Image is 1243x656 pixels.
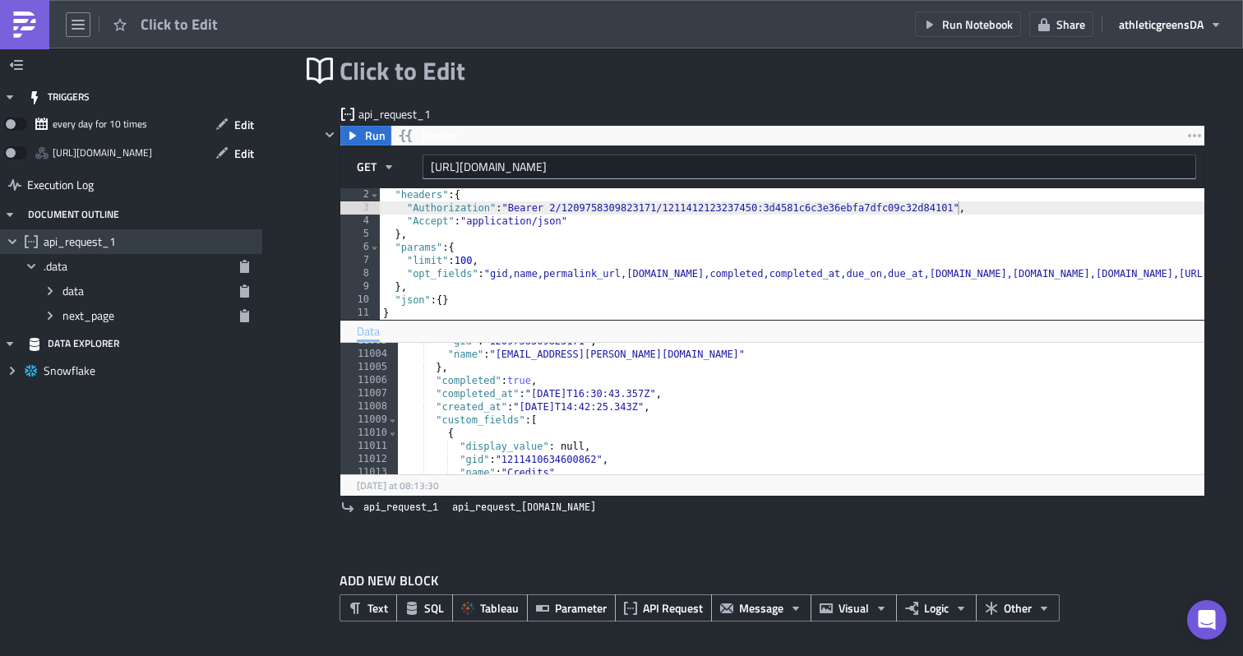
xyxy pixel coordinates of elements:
[367,599,388,617] span: Text
[643,599,703,617] span: API Request
[340,413,398,427] div: 11009
[358,106,432,122] span: api_request_1
[1004,599,1032,617] span: Other
[53,141,152,165] div: https://pushmetrics.io/api/v1/report/w3lAZ2Xo8K/webhook?token=7b69d61a90e0444e95cae7be2fa10959
[340,594,397,621] button: Text
[340,126,391,146] button: Run
[739,599,783,617] span: Message
[1187,600,1227,640] div: Open Intercom Messenger
[915,12,1021,37] button: Run Notebook
[340,53,467,88] span: Click to Edit
[1119,16,1204,33] span: athleticgreens DA
[396,321,430,342] div: Details
[811,594,897,621] button: Visual
[447,499,601,515] a: api_request_[DOMAIN_NAME]
[1029,12,1093,37] button: Share
[340,215,380,228] div: 4
[340,348,398,361] div: 11004
[234,145,254,162] span: Edit
[340,361,398,374] div: 11005
[340,440,398,453] div: 11011
[28,200,119,229] div: DOCUMENT OUTLINE
[340,427,398,440] div: 11010
[340,254,380,267] div: 7
[976,594,1060,621] button: Other
[340,387,398,400] div: 11007
[396,594,453,621] button: SQL
[349,155,423,179] button: GET
[340,241,380,254] div: 6
[480,599,519,617] span: Tableau
[340,188,380,201] div: 2
[942,16,1013,33] span: Run Notebook
[340,280,380,293] div: 9
[357,155,377,179] span: GET
[422,126,458,146] span: Render
[424,599,444,617] span: SQL
[62,284,230,298] span: data
[207,112,262,137] button: Edit
[896,594,977,621] button: Logic
[44,234,258,249] span: api_request_1
[452,594,528,621] button: Tableau
[340,201,380,215] div: 3
[340,453,398,466] div: 11012
[27,170,94,200] span: Execution Log
[365,126,386,146] span: Run
[924,599,949,617] span: Logic
[234,116,254,133] span: Edit
[44,257,67,275] span: .data
[340,293,380,307] div: 10
[390,126,464,146] button: Render
[555,599,607,617] span: Parameter
[340,374,398,387] div: 11006
[615,594,712,621] button: API Request
[340,571,1205,590] label: ADD NEW BLOCK
[44,363,258,378] span: Snowflake
[340,267,380,280] div: 8
[28,82,90,112] div: TRIGGERS
[340,228,380,241] div: 5
[358,499,443,515] a: api_request_1
[452,499,596,515] span: api_request_[DOMAIN_NAME]
[141,14,219,35] span: Click to Edit
[527,594,616,621] button: Parameter
[1056,16,1085,33] span: Share
[320,125,340,145] button: Hide content
[340,307,380,320] div: 11
[357,478,439,493] span: [DATE] at 08:13:30
[340,466,398,479] div: 11013
[207,141,262,166] button: Edit
[711,594,811,621] button: Message
[62,308,230,323] span: next_page
[53,112,147,136] div: every day for 10 times
[839,599,869,617] span: Visual
[28,329,119,358] div: DATA EXPLORER
[357,321,380,342] div: Data
[12,12,38,38] img: PushMetrics
[340,400,398,413] div: 11008
[423,155,1196,179] input: Enter request URL
[1111,12,1231,37] button: athleticgreensDA
[363,499,438,515] span: api_request_1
